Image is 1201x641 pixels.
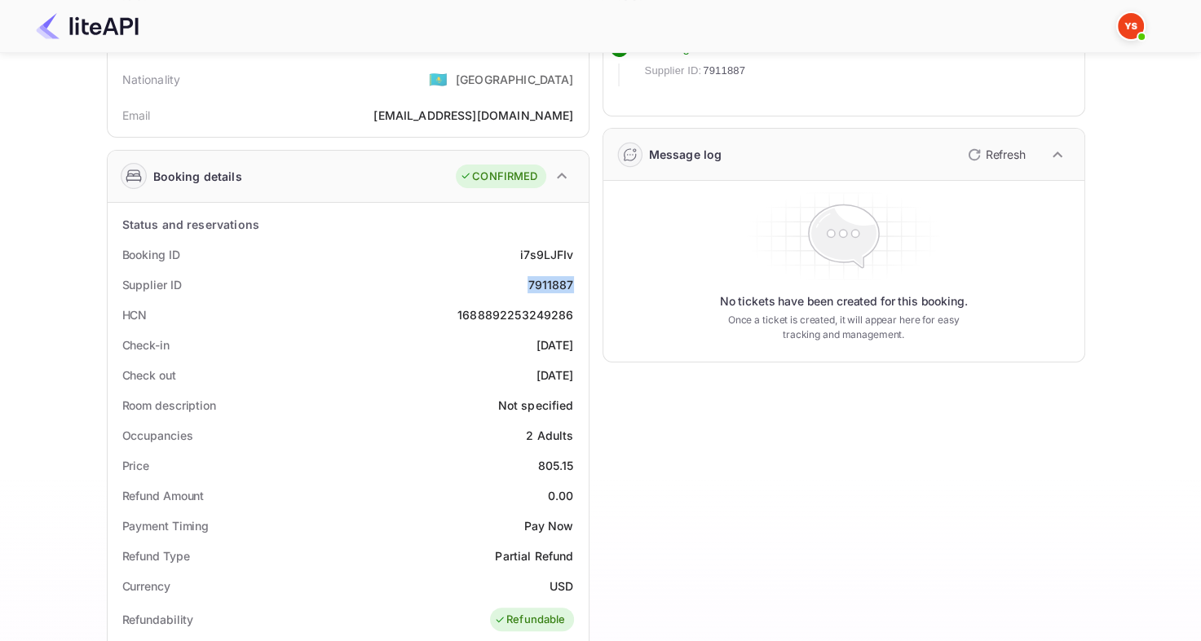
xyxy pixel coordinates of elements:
[36,13,139,39] img: LiteAPI Logo
[122,427,193,444] div: Occupancies
[1118,13,1144,39] img: Yandex Support
[494,612,566,628] div: Refundable
[536,336,574,353] div: [DATE]
[550,577,573,595] div: USD
[526,427,573,444] div: 2 Adults
[498,397,574,414] div: Not specified
[153,168,242,185] div: Booking details
[538,457,574,474] div: 805.15
[373,107,573,124] div: [EMAIL_ADDRESS][DOMAIN_NAME]
[122,611,194,628] div: Refundability
[548,487,574,504] div: 0.00
[122,246,180,263] div: Booking ID
[536,367,574,384] div: [DATE]
[122,336,170,353] div: Check-in
[720,293,968,310] p: No tickets have been created for this booking.
[122,306,148,323] div: HCN
[122,71,181,88] div: Nationality
[1007,39,1071,86] div: [DATE] 19:14
[520,246,573,263] div: i7s9LJFIv
[122,216,259,233] div: Status and reservations
[122,487,205,504] div: Refund Amount
[122,367,176,384] div: Check out
[122,276,182,293] div: Supplier ID
[460,169,537,185] div: CONFIRMED
[122,397,216,414] div: Room description
[122,547,190,564] div: Refund Type
[122,517,210,534] div: Payment Timing
[122,107,151,124] div: Email
[523,517,573,534] div: Pay Now
[645,63,702,79] span: Supplier ID:
[715,313,973,342] p: Once a ticket is created, it will appear here for easy tracking and management.
[703,63,745,79] span: 7911887
[457,306,573,323] div: 1688892253249286
[456,71,574,88] div: [GEOGRAPHIC_DATA]
[958,142,1032,168] button: Refresh
[122,457,150,474] div: Price
[986,146,1026,163] p: Refresh
[649,146,722,163] div: Message log
[429,64,448,94] span: United States
[495,547,573,564] div: Partial Refund
[122,577,170,595] div: Currency
[528,276,573,293] div: 7911887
